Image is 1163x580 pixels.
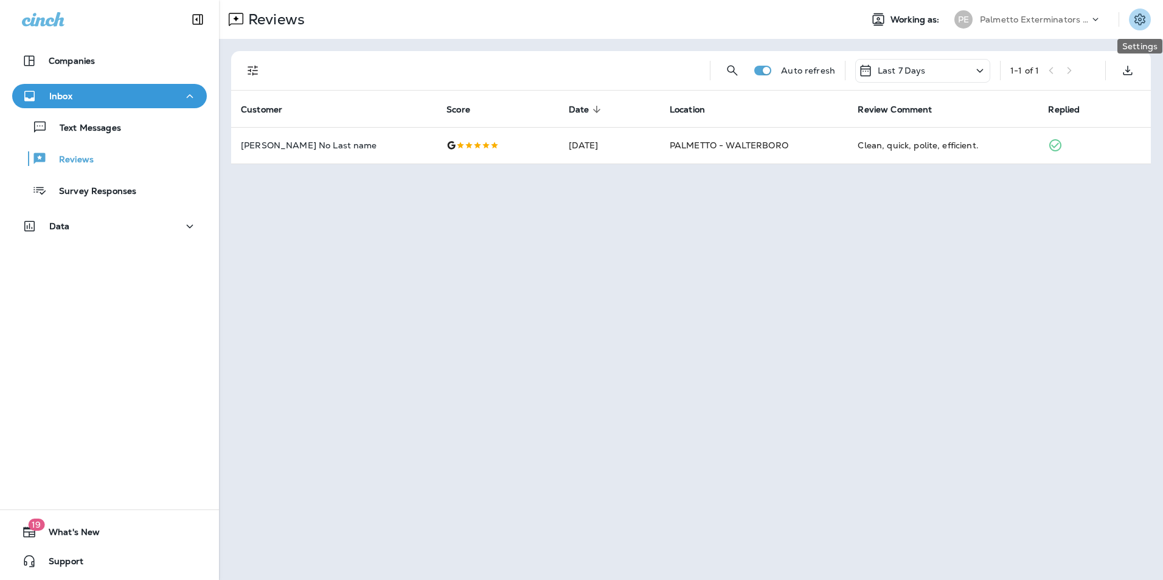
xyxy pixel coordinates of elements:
[1048,104,1095,115] span: Replied
[36,556,83,571] span: Support
[47,154,94,166] p: Reviews
[781,66,835,75] p: Auto refresh
[12,49,207,73] button: Companies
[241,140,427,150] p: [PERSON_NAME] No Last name
[878,66,926,75] p: Last 7 Days
[1117,39,1162,54] div: Settings
[47,123,121,134] p: Text Messages
[569,105,589,115] span: Date
[12,146,207,171] button: Reviews
[181,7,215,32] button: Collapse Sidebar
[954,10,973,29] div: PE
[446,104,486,115] span: Score
[12,114,207,140] button: Text Messages
[670,140,788,151] span: PALMETTO - WALTERBORO
[858,139,1029,151] div: Clean, quick, polite, efficient.
[12,214,207,238] button: Data
[49,56,95,66] p: Companies
[49,221,70,231] p: Data
[49,91,72,101] p: Inbox
[1048,105,1080,115] span: Replied
[980,15,1089,24] p: Palmetto Exterminators LLC
[12,178,207,203] button: Survey Responses
[890,15,942,25] span: Working as:
[1010,66,1039,75] div: 1 - 1 of 1
[12,549,207,573] button: Support
[1116,58,1140,83] button: Export as CSV
[47,186,136,198] p: Survey Responses
[670,104,721,115] span: Location
[559,127,660,164] td: [DATE]
[446,105,470,115] span: Score
[241,58,265,83] button: Filters
[241,105,282,115] span: Customer
[720,58,745,83] button: Search Reviews
[858,104,948,115] span: Review Comment
[569,104,605,115] span: Date
[858,105,932,115] span: Review Comment
[12,84,207,108] button: Inbox
[241,104,298,115] span: Customer
[36,527,100,542] span: What's New
[670,105,705,115] span: Location
[12,520,207,544] button: 19What's New
[1129,9,1151,30] button: Settings
[28,519,44,531] span: 19
[243,10,305,29] p: Reviews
